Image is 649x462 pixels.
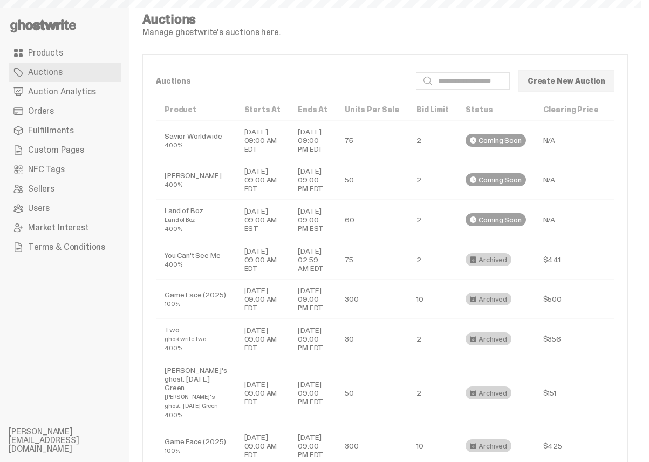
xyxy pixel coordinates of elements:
a: Ends At [298,105,327,114]
td: 30 [336,319,408,359]
td: 75 [336,240,408,280]
td: [DATE] 09:00 PM EST [289,200,336,240]
td: You Can't See Me [156,240,236,280]
a: Custom Pages [9,140,121,160]
td: [DATE] 09:00 PM EDT [289,160,336,200]
div: Archived [466,253,511,266]
td: N/A [535,160,607,200]
td: [PERSON_NAME]'s ghost: [DATE] Green [156,359,236,426]
div: Coming Soon [466,173,525,186]
td: [DATE] 09:00 PM EDT [289,359,336,426]
th: Clearing Price [535,99,607,121]
small: 400% [165,181,182,188]
p: Auctions [156,77,407,85]
td: [DATE] 09:00 AM EDT [236,280,290,319]
a: Products [9,43,121,63]
small: Land of Boz [165,216,195,223]
div: Coming Soon [466,213,525,226]
h4: Auctions [142,13,281,26]
small: 400% [165,344,182,352]
div: Archived [466,386,511,399]
span: Market Interest [28,223,89,232]
td: $441 [535,240,607,280]
a: Orders [9,101,121,121]
p: Manage ghostwrite's auctions here. [142,28,281,37]
th: Product [156,99,236,121]
a: Auctions [9,63,121,82]
td: 50 [336,359,408,426]
small: 400% [165,141,182,149]
a: Sellers [9,179,121,199]
div: Archived [466,332,511,345]
td: 10 [408,280,457,319]
td: 300 [336,280,408,319]
td: [DATE] 09:00 PM EDT [289,280,336,319]
td: [DATE] 09:00 AM EST [236,200,290,240]
small: 400% [165,225,182,233]
span: Products [28,49,63,57]
th: Bid Limit [408,99,457,121]
td: 75 [336,121,408,160]
td: Land of Boz [156,200,236,240]
a: Users [9,199,121,218]
small: 100% [165,300,180,308]
a: Market Interest [9,218,121,237]
a: Fulfillments [9,121,121,140]
span: Fulfillments [28,126,74,135]
td: [DATE] 02:59 AM EDT [289,240,336,280]
span: Terms & Conditions [28,243,105,252]
td: Two [156,319,236,359]
td: [DATE] 09:00 AM EDT [236,160,290,200]
td: [DATE] 09:00 AM EDT [236,319,290,359]
td: [PERSON_NAME] [156,160,236,200]
td: Savior Worldwide [156,121,236,160]
small: 400% [165,261,182,268]
small: 100% [165,447,180,454]
td: [DATE] 09:00 PM EDT [289,121,336,160]
span: Sellers [28,185,54,193]
td: Game Face (2025) [156,280,236,319]
span: Users [28,204,50,213]
a: Starts At [244,105,281,114]
td: 2 [408,200,457,240]
span: Custom Pages [28,146,84,154]
small: ghostwrite Two [165,335,206,343]
td: [DATE] 09:00 AM EDT [236,359,290,426]
td: 2 [408,359,457,426]
li: [PERSON_NAME][EMAIL_ADDRESS][DOMAIN_NAME] [9,427,138,453]
td: [DATE] 09:00 PM EDT [289,319,336,359]
td: 2 [408,240,457,280]
th: Units Per Sale [336,99,408,121]
small: [PERSON_NAME]'s ghost: [DATE] Green [165,393,218,410]
span: NFC Tags [28,165,65,174]
th: Status [457,99,534,121]
td: $151 [535,359,607,426]
span: Orders [28,107,54,115]
td: 60 [336,200,408,240]
small: 400% [165,411,182,419]
a: NFC Tags [9,160,121,179]
td: $356 [535,319,607,359]
td: 50 [336,160,408,200]
td: 2 [408,160,457,200]
a: Terms & Conditions [9,237,121,257]
div: Archived [466,293,511,305]
td: [DATE] 09:00 AM EDT [236,240,290,280]
a: Auction Analytics [9,82,121,101]
span: Auction Analytics [28,87,96,96]
td: $500 [535,280,607,319]
a: Create New Auction [518,70,614,92]
td: N/A [535,200,607,240]
td: 2 [408,319,457,359]
td: 2 [408,121,457,160]
td: N/A [535,121,607,160]
div: Archived [466,439,511,452]
td: [DATE] 09:00 AM EDT [236,121,290,160]
span: Auctions [28,68,63,77]
div: Coming Soon [466,134,525,147]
